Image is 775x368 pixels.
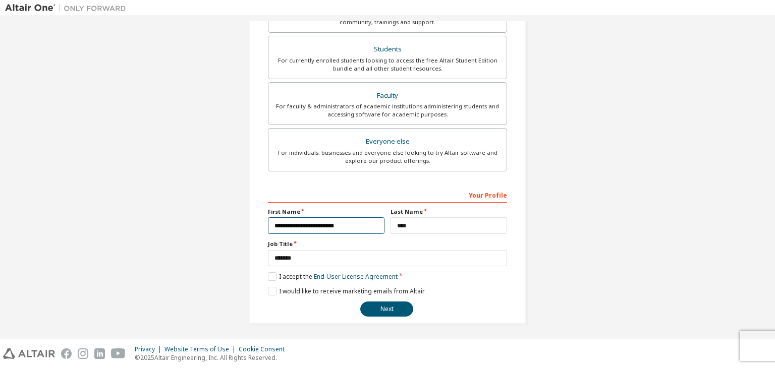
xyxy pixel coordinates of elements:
img: youtube.svg [111,348,126,359]
div: Students [274,42,501,56]
div: Privacy [135,345,164,353]
div: Website Terms of Use [164,345,239,353]
a: End-User License Agreement [314,272,398,281]
div: Your Profile [268,187,507,203]
div: For faculty & administrators of academic institutions administering students and accessing softwa... [274,102,501,118]
img: altair_logo.svg [3,348,55,359]
label: I would like to receive marketing emails from Altair [268,287,425,295]
img: facebook.svg [61,348,72,359]
div: Cookie Consent [239,345,291,353]
img: instagram.svg [78,348,88,359]
label: First Name [268,208,384,216]
label: Last Name [391,208,507,216]
label: Job Title [268,240,507,248]
img: Altair One [5,3,131,13]
button: Next [360,301,413,317]
div: For individuals, businesses and everyone else looking to try Altair software and explore our prod... [274,149,501,165]
div: Everyone else [274,135,501,149]
div: Faculty [274,89,501,103]
div: For currently enrolled students looking to access the free Altair Student Edition bundle and all ... [274,56,501,73]
p: © 2025 Altair Engineering, Inc. All Rights Reserved. [135,353,291,362]
label: I accept the [268,272,398,281]
img: linkedin.svg [94,348,105,359]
